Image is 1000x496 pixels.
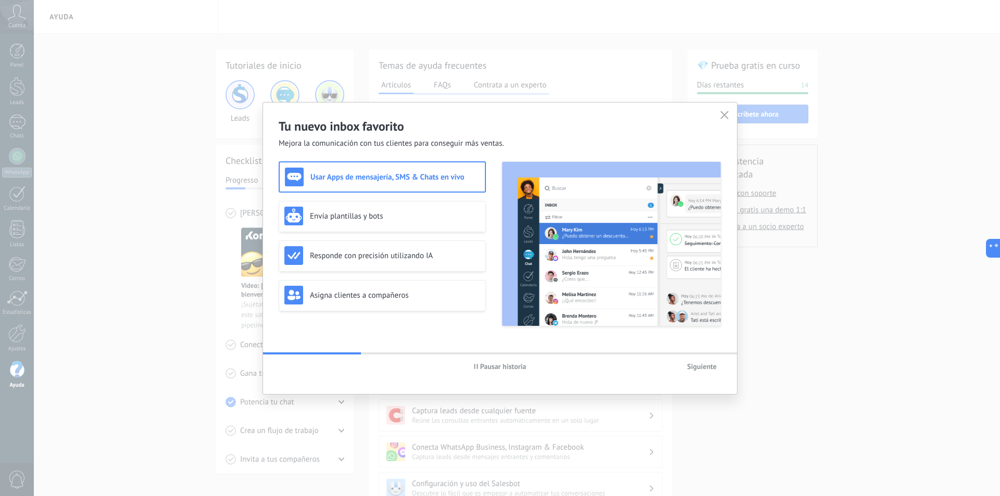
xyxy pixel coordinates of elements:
[310,251,480,261] h3: Responde con precisión utilizando IA
[469,359,531,374] button: Pausar historia
[279,118,721,134] h2: Tu nuevo inbox favorito
[480,363,527,370] span: Pausar historia
[310,290,480,300] h3: Asigna clientes a compañeros
[310,211,480,221] h3: Envía plantillas y bots
[279,138,504,149] span: Mejora la comunicación con tus clientes para conseguir más ventas.
[687,363,717,370] span: Siguiente
[310,172,480,182] h3: Usar Apps de mensajería, SMS & Chats en vivo
[682,359,721,374] button: Siguiente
